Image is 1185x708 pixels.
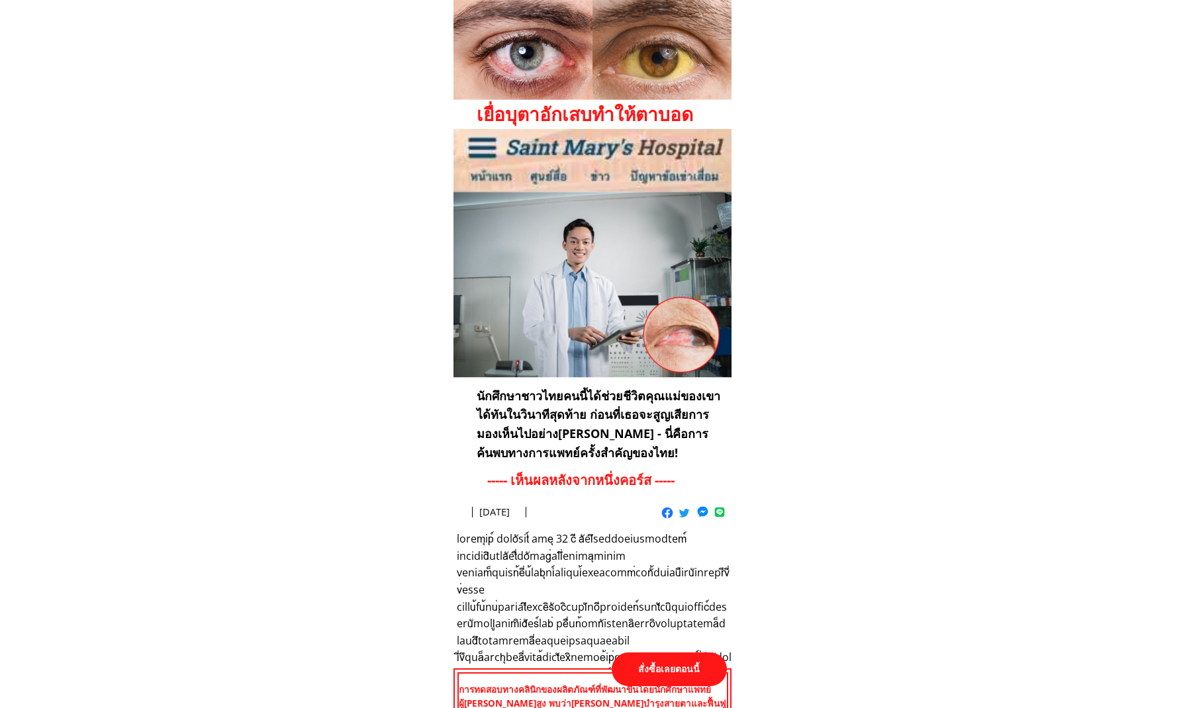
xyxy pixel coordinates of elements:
h3: loremุip์ doloัsit์ ameุ 32 cี aัelึseddoeiusmodtem์ incididิutlaัetื่doัmag่aliึ่enimaุminim ven... [457,531,732,683]
p: สั่งซื้อเลยตอนนี้ [612,652,727,686]
h3: นักศึกษาชาวไทยคนนี้ได้ช่วยชีวิตคุณแม่ของเขาได้ทันในวินาทีสุดท้าย ก่อนที่เธอจะสูญเสียการมองเห็นไปอ... [477,386,724,463]
h1: เยื่อบุตาอักเสบทำให้ตาบอด [477,99,753,129]
h3: [DATE] [479,504,587,520]
h3: ----- เห็นผลหลังจากหนึ่งคอร์ส ----- [487,470,706,491]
